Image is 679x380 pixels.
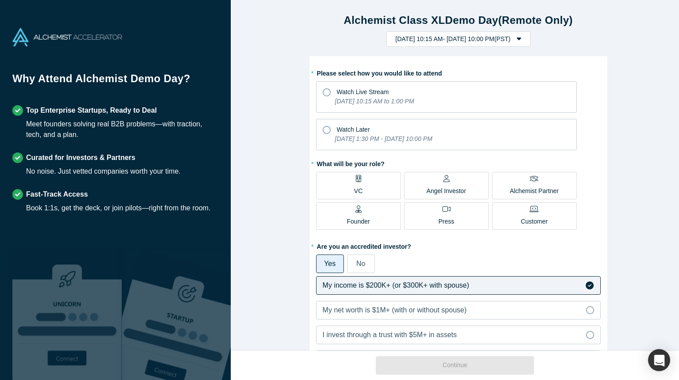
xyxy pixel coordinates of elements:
[347,217,370,226] p: Founder
[376,356,534,375] button: Continue
[356,260,365,267] span: No
[335,135,432,142] i: [DATE] 1:30 PM - [DATE] 10:00 PM
[316,156,601,169] label: What will be your role?
[521,217,548,226] p: Customer
[323,281,469,289] span: My income is $200K+ (or $300K+ with spouse)
[386,31,530,47] button: [DATE] 10:15 AM- [DATE] 10:00 PM(PST)
[26,154,135,161] strong: Curated for Investors & Partners
[324,260,336,267] span: Yes
[323,306,467,314] span: My net worth is $1M+ (with or without spouse)
[122,250,232,380] img: Prism AI
[427,186,466,196] p: Angel Investor
[510,186,558,196] p: Alchemist Partner
[26,106,157,114] strong: Top Enterprise Startups, Ready to Deal
[354,186,362,196] p: VC
[26,119,218,140] div: Meet founders solving real B2B problems—with traction, tech, and a plan.
[323,331,457,338] span: I invest through a trust with $5M+ in assets
[316,66,601,78] label: Please select how you would like to attend
[337,126,370,133] span: Watch Later
[12,28,122,46] img: Alchemist Accelerator Logo
[12,71,218,93] h1: Why Attend Alchemist Demo Day?
[439,217,454,226] p: Press
[12,250,122,380] img: Robust Technologies
[26,203,210,213] div: Book 1:1s, get the deck, or join pilots—right from the room.
[26,166,181,177] div: No noise. Just vetted companies worth your time.
[26,190,88,198] strong: Fast-Track Access
[337,88,389,95] span: Watch Live Stream
[316,239,601,251] label: Are you an accredited investor?
[344,14,573,26] strong: Alchemist Class XL Demo Day (Remote Only)
[335,98,414,105] i: [DATE] 10:15 AM to 1:00 PM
